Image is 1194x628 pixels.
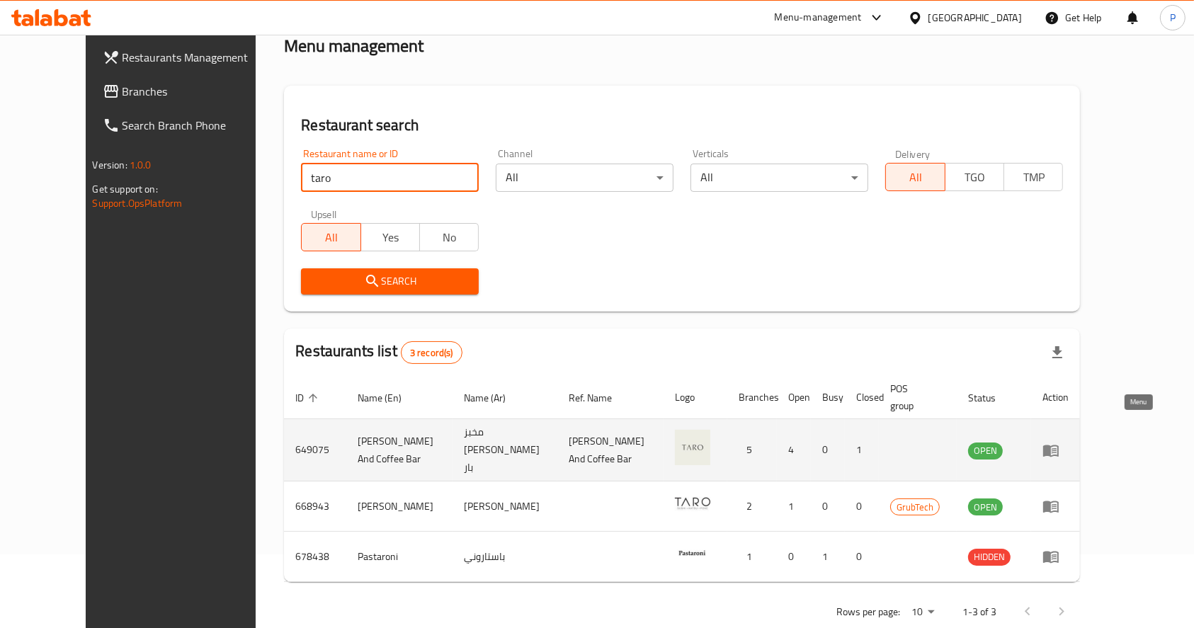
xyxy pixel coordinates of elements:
[845,481,879,532] td: 0
[968,443,1003,459] span: OPEN
[777,419,811,481] td: 4
[845,532,879,582] td: 0
[811,532,845,582] td: 1
[891,499,939,515] span: GrubTech
[91,108,285,142] a: Search Branch Phone
[968,549,1011,565] span: HIDDEN
[123,83,274,100] span: Branches
[91,40,285,74] a: Restaurants Management
[675,430,710,465] img: Taro Bakery And Coffee Bar
[727,376,777,419] th: Branches
[284,35,423,57] h2: Menu management
[453,481,557,532] td: [PERSON_NAME]
[301,268,479,295] button: Search
[906,602,940,623] div: Rows per page:
[777,376,811,419] th: Open
[968,389,1014,406] span: Status
[1010,167,1057,188] span: TMP
[301,164,479,192] input: Search for restaurant name or ID..
[301,223,360,251] button: All
[307,227,355,248] span: All
[93,156,127,174] span: Version:
[811,481,845,532] td: 0
[664,376,727,419] th: Logo
[311,209,337,219] label: Upsell
[295,341,462,364] h2: Restaurants list
[675,486,710,521] img: Taro Sushi
[401,341,462,364] div: Total records count
[1031,376,1080,419] th: Action
[836,603,900,621] p: Rows per page:
[301,115,1063,136] h2: Restaurant search
[968,499,1003,515] span: OPEN
[885,163,945,191] button: All
[91,74,285,108] a: Branches
[811,419,845,481] td: 0
[962,603,996,621] p: 1-3 of 3
[284,532,346,582] td: 678438
[1170,10,1176,25] span: P
[358,389,420,406] span: Name (En)
[426,227,473,248] span: No
[93,194,183,212] a: Support.OpsPlatform
[811,376,845,419] th: Busy
[895,149,931,159] label: Delivery
[1003,163,1063,191] button: TMP
[727,481,777,532] td: 2
[727,532,777,582] td: 1
[367,227,414,248] span: Yes
[1042,498,1069,515] div: Menu
[675,536,710,571] img: Pastaroni
[464,389,524,406] span: Name (Ar)
[346,419,453,481] td: [PERSON_NAME] And Coffee Bar
[130,156,152,174] span: 1.0.0
[93,180,158,198] span: Get support on:
[968,443,1003,459] div: OPEN
[419,223,479,251] button: No
[1042,548,1069,565] div: Menu
[360,223,420,251] button: Yes
[453,532,557,582] td: باستاروني
[968,549,1011,566] div: HIDDEN
[928,10,1022,25] div: [GEOGRAPHIC_DATA]
[892,167,939,188] span: All
[123,49,274,66] span: Restaurants Management
[951,167,999,188] span: TGO
[968,498,1003,515] div: OPEN
[775,9,862,26] div: Menu-management
[312,273,467,290] span: Search
[123,117,274,134] span: Search Branch Phone
[346,532,453,582] td: Pastaroni
[453,419,557,481] td: مخبز [PERSON_NAME] بار
[945,163,1004,191] button: TGO
[845,376,879,419] th: Closed
[727,419,777,481] td: 5
[845,419,879,481] td: 1
[777,532,811,582] td: 0
[777,481,811,532] td: 1
[284,376,1080,582] table: enhanced table
[569,389,630,406] span: Ref. Name
[890,380,940,414] span: POS group
[402,346,462,360] span: 3 record(s)
[690,164,868,192] div: All
[284,419,346,481] td: 649075
[284,481,346,532] td: 668943
[346,481,453,532] td: [PERSON_NAME]
[557,419,664,481] td: [PERSON_NAME] And Coffee Bar
[496,164,673,192] div: All
[295,389,322,406] span: ID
